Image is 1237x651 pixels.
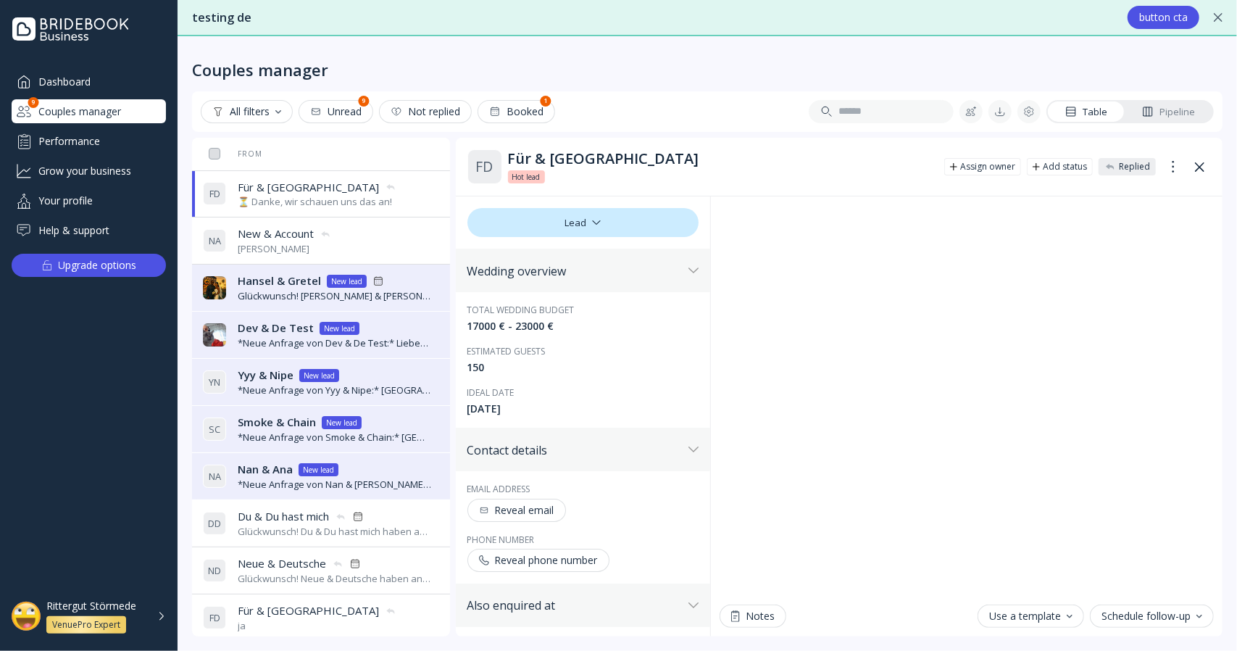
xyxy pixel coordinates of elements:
[238,368,293,383] span: Yyy & Nipe
[467,149,502,184] div: F D
[203,323,226,347] img: dpr=2,fit=cover,g=face,w=32,h=32
[203,370,226,394] div: Y N
[1119,161,1150,173] div: Replied
[479,505,554,516] div: Reveal email
[238,383,432,397] div: *Neue Anfrage von Yyy & Nipe:* [GEOGRAPHIC_DATA], wir sind begeistert von der Möglichkeit, unsere...
[28,97,39,108] div: 9
[391,106,460,117] div: Not replied
[508,150,933,167] div: Für & [GEOGRAPHIC_DATA]
[201,100,293,123] button: All filters
[12,129,166,153] a: Performance
[52,619,120,631] div: VenuePro Expert
[478,100,555,123] button: Booked
[467,534,699,546] div: Phone number
[720,196,1214,596] iframe: Chat
[12,159,166,183] a: Grow your business
[12,99,166,123] a: Couples manager9
[203,182,226,205] div: F D
[467,304,699,316] div: Total wedding budget
[238,462,293,477] span: Nan & Ana
[192,9,1113,26] div: testing de
[238,431,432,444] div: *Neue Anfrage von Smoke & Chain:* [GEOGRAPHIC_DATA], Ihre Location hat unser Interesse geweckt. W...
[1043,161,1087,173] div: Add status
[238,603,379,618] span: Für & [GEOGRAPHIC_DATA]
[238,195,396,209] div: ⏳ Danke, wir schauen uns das an!
[359,96,370,107] div: 9
[238,556,326,571] span: Neue & Deutsche
[310,106,362,117] div: Unread
[978,605,1084,628] button: Use a template
[467,549,609,572] button: Reveal phone number
[46,600,136,613] div: Rittergut Störmede
[12,188,166,212] a: Your profile
[238,273,321,289] span: Hansel & Gretel
[1090,605,1214,628] button: Schedule follow-up
[1065,105,1107,119] div: Table
[331,275,362,287] div: New lead
[489,106,543,117] div: Booked
[212,106,281,117] div: All filters
[203,465,226,488] div: N A
[326,417,357,428] div: New lead
[1142,105,1195,119] div: Pipeline
[467,402,699,416] div: [DATE]
[467,499,566,522] button: Reveal email
[238,226,314,241] span: New & Account
[304,370,335,381] div: New lead
[238,572,432,586] div: Glückwunsch! Neue & Deutsche haben angegeben, dass sie dich für ihren Hochzeitstag ausgewählt haben.
[238,336,432,350] div: *Neue Anfrage von Dev & De Test:* Liebes Team, Eure Location hat unser Interesse für unsere bevor...
[238,415,316,430] span: Smoke & Chain
[238,180,379,195] span: Für & [GEOGRAPHIC_DATA]
[238,619,396,633] div: ja
[379,100,472,123] button: Not replied
[203,418,226,441] div: S C
[238,509,329,524] span: Du & Du hast mich
[238,478,432,492] div: *Neue Anfrage von Nan & [PERSON_NAME]:* Hi, wir suchen gerade nach einer Location für unsere Hoch...
[1139,12,1188,23] div: button cta
[238,525,432,539] div: Glückwunsch! Du & Du hast mich haben angegeben, dass sie dich für ihren Hochzeitstag ausgewählt h...
[238,289,432,303] div: Glückwunsch! [PERSON_NAME] & [PERSON_NAME] haben angegeben, dass sie dich für ihren Hochzeitstag ...
[512,171,541,183] span: Hot lead
[1101,610,1202,622] div: Schedule follow-up
[731,610,775,622] div: Notes
[467,208,699,237] div: Lead
[1128,6,1199,29] button: button cta
[467,598,683,613] div: Also enquired at
[541,96,551,107] div: 1
[192,59,328,80] div: Couples manager
[238,320,314,336] span: Dev & De Test
[203,229,226,252] div: N A
[203,512,226,535] div: D D
[12,254,166,277] button: Upgrade options
[59,255,137,275] div: Upgrade options
[203,559,226,582] div: N D
[467,360,699,375] div: 150
[467,345,699,357] div: Estimated guests
[303,464,334,476] div: New lead
[12,70,166,94] a: Dashboard
[720,605,786,628] button: Notes
[324,323,355,334] div: New lead
[12,218,166,242] a: Help & support
[467,264,683,278] div: Wedding overview
[467,319,699,333] div: 17000 € - 23000 €
[960,161,1015,173] div: Assign owner
[479,555,598,566] div: Reveal phone number
[203,149,262,159] div: From
[467,483,699,495] div: Email address
[989,610,1073,622] div: Use a template
[467,386,699,399] div: Ideal date
[238,242,331,256] div: [PERSON_NAME]
[299,100,373,123] button: Unread
[203,606,226,629] div: F D
[12,602,41,631] img: dpr=2,fit=cover,g=face,w=48,h=48
[12,99,166,123] div: Couples manager
[467,443,683,457] div: Contact details
[203,276,226,299] img: dpr=2,fit=cover,g=face,w=32,h=32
